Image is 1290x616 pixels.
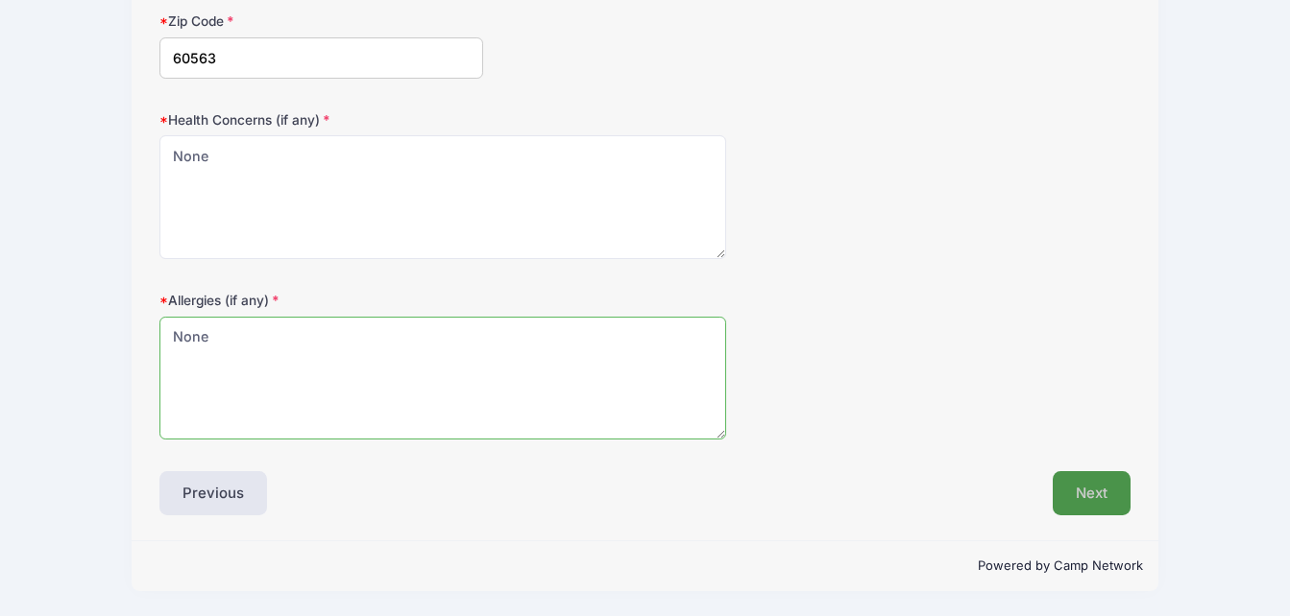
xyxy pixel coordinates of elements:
p: Powered by Camp Network [147,557,1143,576]
label: Health Concerns (if any) [159,110,483,130]
input: xxxxx [159,37,483,79]
label: Zip Code [159,12,483,31]
button: Next [1053,471,1131,515]
label: Allergies (if any) [159,291,483,310]
button: Previous [159,471,267,515]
